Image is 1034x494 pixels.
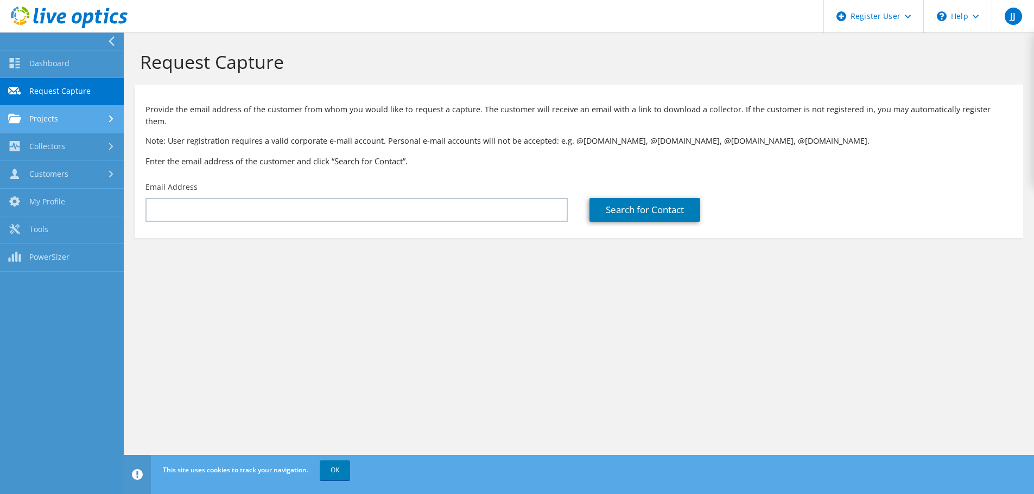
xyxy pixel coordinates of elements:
[1005,8,1022,25] span: JJ
[320,460,350,480] a: OK
[145,182,198,193] label: Email Address
[145,155,1012,167] h3: Enter the email address of the customer and click “Search for Contact”.
[163,465,308,474] span: This site uses cookies to track your navigation.
[589,198,700,222] a: Search for Contact
[937,11,947,21] svg: \n
[140,50,1012,73] h1: Request Capture
[145,135,1012,147] p: Note: User registration requires a valid corporate e-mail account. Personal e-mail accounts will ...
[145,104,1012,127] p: Provide the email address of the customer from whom you would like to request a capture. The cust...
